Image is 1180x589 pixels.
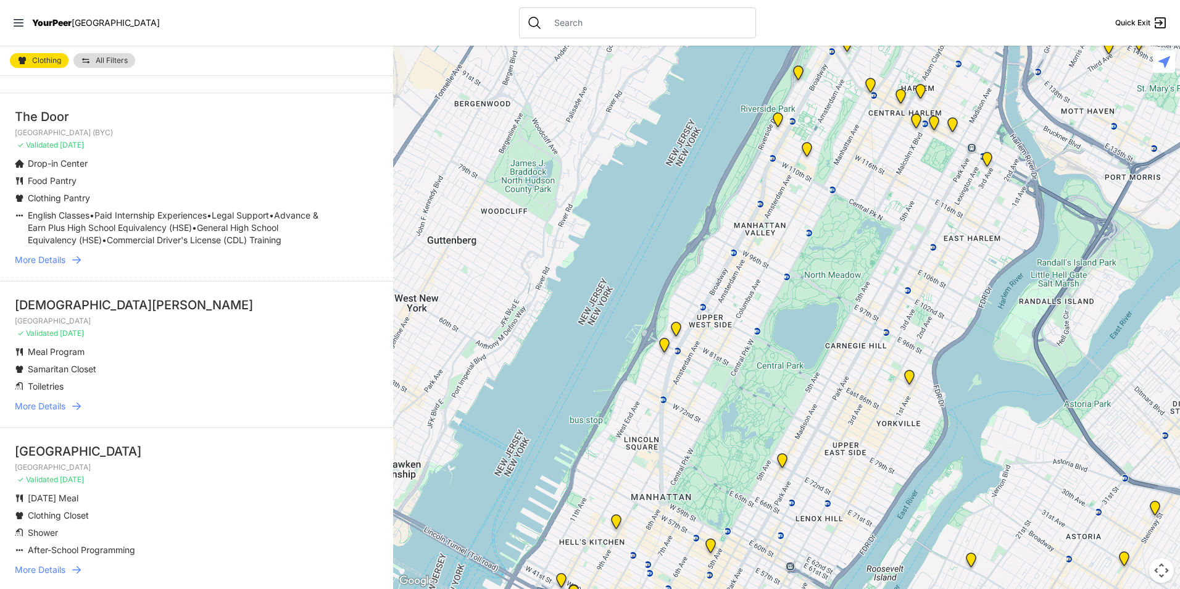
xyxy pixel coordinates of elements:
[28,346,85,357] span: Meal Program
[791,65,806,85] div: Manhattan
[15,462,378,472] p: [GEOGRAPHIC_DATA]
[15,296,378,314] div: [DEMOGRAPHIC_DATA][PERSON_NAME]
[60,140,84,149] span: [DATE]
[72,17,160,28] span: [GEOGRAPHIC_DATA]
[979,152,995,172] div: Main Location
[102,235,107,245] span: •
[668,322,684,341] div: Pathways Adult Drop-In Program
[28,493,78,503] span: [DATE] Meal
[73,53,135,68] a: All Filters
[1115,15,1168,30] a: Quick Exit
[15,443,378,460] div: [GEOGRAPHIC_DATA]
[32,57,61,64] span: Clothing
[28,364,96,374] span: Samaritan Closet
[15,400,378,412] a: More Details
[963,553,979,572] div: Fancy Thrift Shop
[770,112,786,132] div: Ford Hall
[1115,18,1150,28] span: Quick Exit
[396,573,437,589] img: Google
[396,573,437,589] a: Open this area in Google Maps (opens a new window)
[107,235,281,245] span: Commercial Driver's License (CDL) Training
[28,545,135,555] span: After-School Programming
[207,210,212,220] span: •
[15,564,378,576] a: More Details
[17,328,58,338] span: ✓ Validated
[212,210,269,220] span: Legal Support
[17,475,58,484] span: ✓ Validated
[15,254,378,266] a: More Details
[15,564,65,576] span: More Details
[60,475,84,484] span: [DATE]
[799,142,815,162] div: The Cathedral Church of St. John the Divine
[28,510,89,520] span: Clothing Closet
[32,17,72,28] span: YourPeer
[28,193,90,203] span: Clothing Pantry
[945,117,960,137] div: East Harlem
[926,115,942,135] div: Manhattan
[609,514,624,534] div: 9th Avenue Drop-in Center
[547,17,748,29] input: Search
[94,210,207,220] span: Paid Internship Experiences
[913,84,928,104] div: Manhattan
[96,57,128,64] span: All Filters
[15,128,378,138] p: [GEOGRAPHIC_DATA] (BYC)
[60,328,84,338] span: [DATE]
[28,175,77,186] span: Food Pantry
[269,210,274,220] span: •
[192,222,197,233] span: •
[15,400,65,412] span: More Details
[10,53,69,68] a: Clothing
[89,210,94,220] span: •
[28,158,88,169] span: Drop-in Center
[863,78,878,98] div: The PILLARS – Holistic Recovery Support
[902,370,917,390] div: Avenue Church
[17,140,58,149] span: ✓ Validated
[775,453,790,473] div: Manhattan
[28,527,58,538] span: Shower
[893,89,908,109] div: Uptown/Harlem DYCD Youth Drop-in Center
[28,381,64,391] span: Toiletries
[1149,558,1174,583] button: Map camera controls
[15,108,378,125] div: The Door
[1131,36,1147,56] div: The Bronx Pride Center
[28,210,89,220] span: English Classes
[15,254,65,266] span: More Details
[15,316,378,326] p: [GEOGRAPHIC_DATA]
[32,19,160,27] a: YourPeer[GEOGRAPHIC_DATA]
